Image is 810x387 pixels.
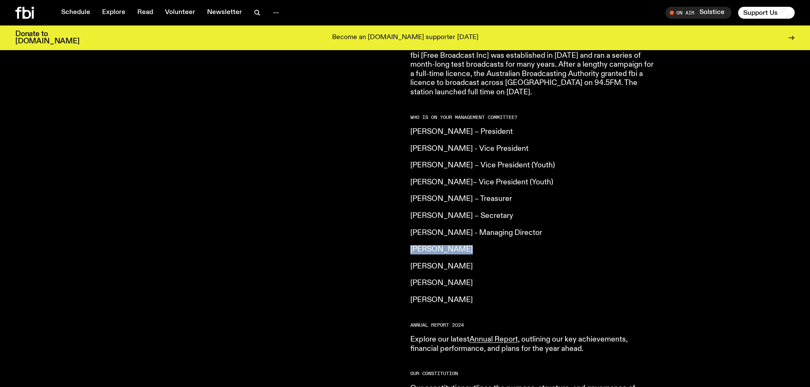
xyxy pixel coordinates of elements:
[675,9,727,16] span: Tune in live
[132,7,158,19] a: Read
[332,34,478,42] p: Become an [DOMAIN_NAME] supporter [DATE]
[15,31,80,45] h3: Donate to [DOMAIN_NAME]
[410,229,655,238] p: [PERSON_NAME] - Managing Director
[410,212,655,221] p: [PERSON_NAME] – Secretary
[743,9,778,17] span: Support Us
[97,7,131,19] a: Explore
[56,7,95,19] a: Schedule
[410,371,655,376] h2: Our Constitution
[410,245,655,254] p: [PERSON_NAME]
[469,336,518,343] a: Annual Report
[410,296,655,305] p: [PERSON_NAME]
[160,7,200,19] a: Volunteer
[410,279,655,288] p: [PERSON_NAME]
[410,115,655,120] h2: Who is on your management committee?
[410,323,655,328] h2: Annual report 2024
[665,7,731,19] button: On AirSolstice
[410,144,655,154] p: [PERSON_NAME] - Vice President
[410,178,655,187] p: [PERSON_NAME]– Vice President (Youth)
[410,161,655,170] p: [PERSON_NAME] – Vice President (Youth)
[738,7,795,19] button: Support Us
[410,51,655,97] p: fbi [Free Broadcast Inc] was established in [DATE] and ran a series of month-long test broadcasts...
[410,335,655,353] p: Explore our latest , outlining our key achievements, financial performance, and plans for the yea...
[410,262,655,271] p: [PERSON_NAME]
[202,7,247,19] a: Newsletter
[410,127,655,137] p: [PERSON_NAME] – President
[410,195,655,204] p: [PERSON_NAME] – Treasurer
